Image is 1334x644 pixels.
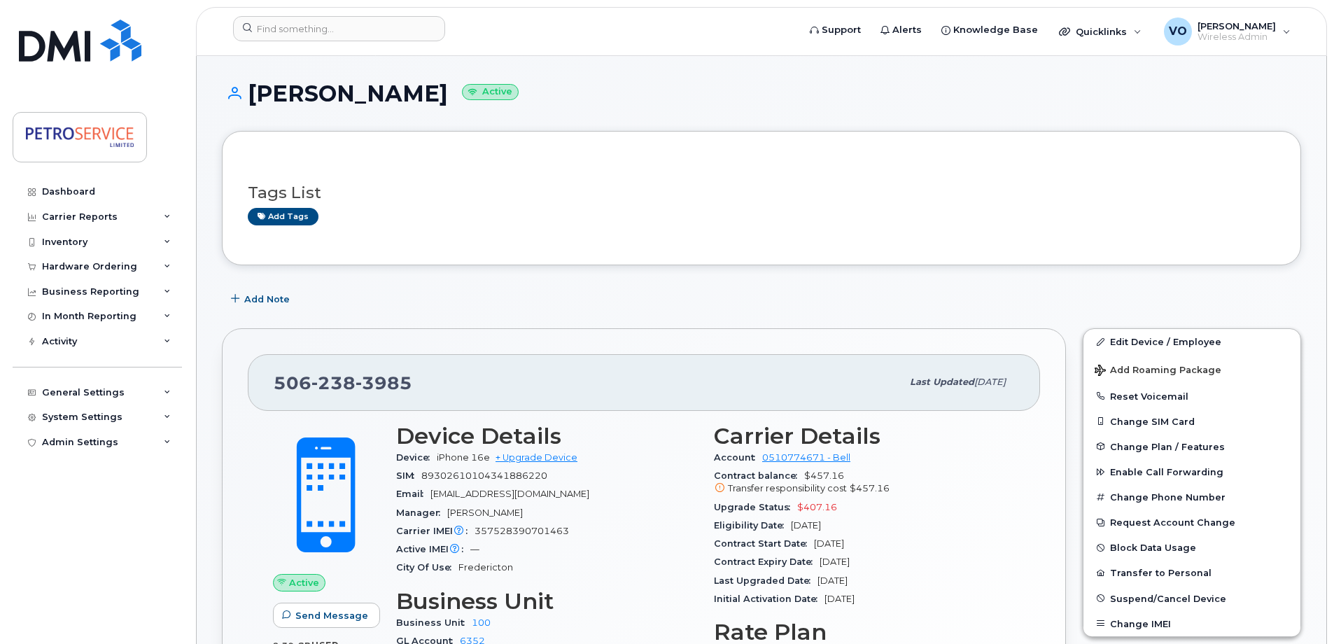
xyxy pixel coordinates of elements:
[714,520,791,531] span: Eligibility Date
[274,372,412,393] span: 506
[1083,409,1300,434] button: Change SIM Card
[248,208,318,225] a: Add tags
[421,470,547,481] span: 89302610104341886220
[714,575,817,586] span: Last Upgraded Date
[974,377,1006,387] span: [DATE]
[273,603,380,628] button: Send Message
[762,452,850,463] a: 0510774671 - Bell
[462,84,519,100] small: Active
[1083,355,1300,384] button: Add Roaming Package
[791,520,821,531] span: [DATE]
[817,575,848,586] span: [DATE]
[850,483,890,493] span: $457.16
[1083,560,1300,585] button: Transfer to Personal
[1083,611,1300,636] button: Change IMEI
[814,538,844,549] span: [DATE]
[1083,586,1300,611] button: Suspend/Cancel Device
[1083,434,1300,459] button: Change Plan / Features
[472,617,491,628] a: 100
[289,576,319,589] span: Active
[222,286,302,311] button: Add Note
[470,544,479,554] span: —
[820,556,850,567] span: [DATE]
[714,470,804,481] span: Contract balance
[1110,467,1223,477] span: Enable Call Forwarding
[1095,365,1221,378] span: Add Roaming Package
[244,293,290,306] span: Add Note
[396,507,447,518] span: Manager
[714,452,762,463] span: Account
[714,594,824,604] span: Initial Activation Date
[496,452,577,463] a: + Upgrade Device
[714,423,1015,449] h3: Carrier Details
[396,489,430,499] span: Email
[1083,535,1300,560] button: Block Data Usage
[396,562,458,573] span: City Of Use
[248,184,1275,202] h3: Tags List
[714,470,1015,496] span: $457.16
[396,617,472,628] span: Business Unit
[396,470,421,481] span: SIM
[311,372,356,393] span: 238
[824,594,855,604] span: [DATE]
[1083,484,1300,510] button: Change Phone Number
[396,544,470,554] span: Active IMEI
[295,609,368,622] span: Send Message
[1083,510,1300,535] button: Request Account Change
[447,507,523,518] span: [PERSON_NAME]
[222,81,1301,106] h1: [PERSON_NAME]
[910,377,974,387] span: Last updated
[714,556,820,567] span: Contract Expiry Date
[1083,459,1300,484] button: Enable Call Forwarding
[728,483,847,493] span: Transfer responsibility cost
[396,589,697,614] h3: Business Unit
[714,502,797,512] span: Upgrade Status
[1083,384,1300,409] button: Reset Voicemail
[396,423,697,449] h3: Device Details
[475,526,569,536] span: 357528390701463
[396,452,437,463] span: Device
[714,538,814,549] span: Contract Start Date
[396,526,475,536] span: Carrier IMEI
[437,452,490,463] span: iPhone 16e
[430,489,589,499] span: [EMAIL_ADDRESS][DOMAIN_NAME]
[1110,593,1226,603] span: Suspend/Cancel Device
[356,372,412,393] span: 3985
[1083,329,1300,354] a: Edit Device / Employee
[797,502,837,512] span: $407.16
[1110,441,1225,451] span: Change Plan / Features
[458,562,513,573] span: Fredericton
